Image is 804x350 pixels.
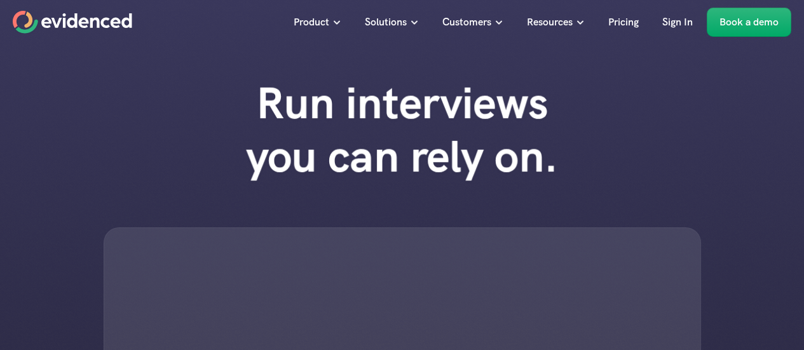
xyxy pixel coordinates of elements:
h1: Run interviews you can rely on. [221,76,583,183]
a: Home [13,11,132,34]
p: Sign In [662,14,693,30]
p: Resources [527,14,573,30]
a: Pricing [599,8,648,37]
p: Solutions [365,14,407,30]
a: Book a demo [707,8,791,37]
p: Customers [442,14,491,30]
p: Product [294,14,329,30]
p: Book a demo [719,14,779,30]
p: Pricing [608,14,639,30]
a: Sign In [653,8,702,37]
